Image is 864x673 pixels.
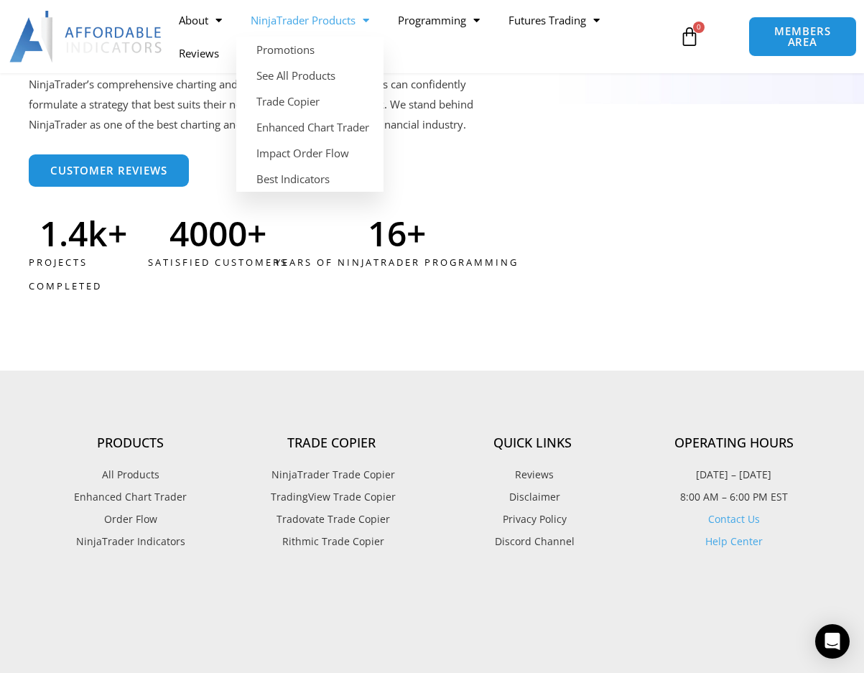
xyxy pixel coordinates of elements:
[633,435,835,451] h4: Operating Hours
[236,114,384,140] a: Enhanced Chart Trader
[432,435,633,451] h4: Quick Links
[231,510,432,529] a: Tradovate Trade Copier
[164,4,674,70] nav: Menu
[9,11,164,62] img: LogoAI | Affordable Indicators – NinjaTrader
[30,465,231,484] a: All Products
[506,488,560,506] span: Disclaimer
[491,532,575,551] span: Discord Channel
[30,488,231,506] a: Enhanced Chart Trader
[748,17,857,57] a: MEMBERS AREA
[104,510,157,529] span: Order Flow
[511,465,554,484] span: Reviews
[432,488,633,506] a: Disclaimer
[231,532,432,551] a: Rithmic Trade Copier
[247,216,295,251] span: +
[30,532,231,551] a: NinjaTrader Indicators
[102,465,159,484] span: All Products
[263,251,530,274] div: Years of ninjatrader programming
[88,216,138,251] span: k+
[236,88,384,114] a: Trade Copier
[30,510,231,529] a: Order Flow
[368,216,407,251] span: 16
[693,22,705,33] span: 0
[50,165,167,176] span: Customer Reviews
[658,16,721,57] a: 0
[40,216,88,251] span: 1.4
[384,4,494,37] a: Programming
[279,532,384,551] span: Rithmic Trade Copier
[29,251,138,297] div: Projects Completed
[30,435,231,451] h4: Products
[273,510,390,529] span: Tradovate Trade Copier
[74,488,187,506] span: Enhanced Chart Trader
[169,216,247,251] span: 4000
[231,465,432,484] a: NinjaTrader Trade Copier
[499,510,567,529] span: Privacy Policy
[494,4,614,37] a: Futures Trading
[633,488,835,506] p: 8:00 AM – 6:00 PM EST
[141,251,295,274] div: Satisfied Customers
[763,26,842,47] span: MEMBERS AREA
[236,166,384,192] a: Best Indicators
[432,532,633,551] a: Discord Channel
[231,488,432,506] a: TradingView Trade Copier
[76,532,185,551] span: NinjaTrader Indicators
[432,465,633,484] a: Reviews
[267,488,396,506] span: TradingView Trade Copier
[236,4,384,37] a: NinjaTrader Products
[164,37,233,70] a: Reviews
[708,512,760,526] a: Contact Us
[236,37,384,192] ul: NinjaTrader Products
[268,465,395,484] span: NinjaTrader Trade Copier
[236,62,384,88] a: See All Products
[407,216,531,251] span: +
[29,154,189,187] a: Customer Reviews
[164,4,236,37] a: About
[705,534,763,548] a: Help Center
[231,435,432,451] h4: Trade Copier
[432,510,633,529] a: Privacy Policy
[236,140,384,166] a: Impact Order Flow
[236,37,384,62] a: Promotions
[815,624,850,659] div: Open Intercom Messenger
[633,465,835,484] p: [DATE] – [DATE]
